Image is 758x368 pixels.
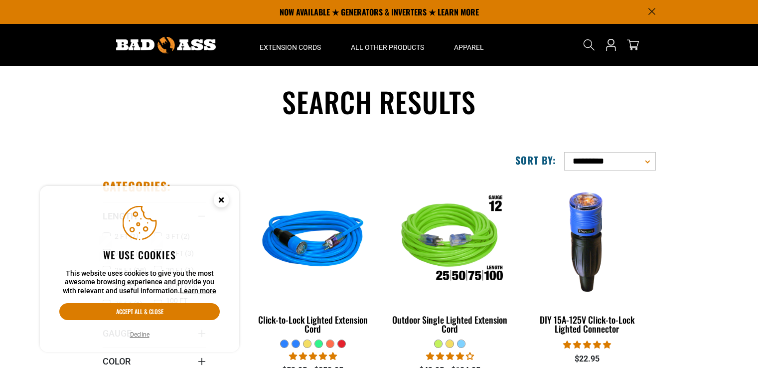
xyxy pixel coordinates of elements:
summary: Search [581,37,597,53]
img: Outdoor Single Lighted Extension Cord [387,184,513,298]
img: Bad Ass Extension Cords [116,37,216,53]
span: 4.87 stars [289,352,337,361]
div: Click-to-Lock Lighted Extension Cord [252,315,374,333]
summary: All Other Products [336,24,439,66]
img: blue [250,184,376,298]
span: 4.84 stars [563,340,611,350]
button: Decline [127,330,152,340]
summary: Extension Cords [245,24,336,66]
img: DIY 15A-125V Click-to-Lock Lighted Connector [524,184,650,298]
button: Accept all & close [59,303,220,320]
span: Apparel [454,43,484,52]
div: DIY 15A-125V Click-to-Lock Lighted Connector [526,315,648,333]
a: Outdoor Single Lighted Extension Cord Outdoor Single Lighted Extension Cord [389,179,511,339]
h2: We use cookies [59,248,220,261]
span: Extension Cords [260,43,321,52]
span: Color [103,356,131,367]
a: blue Click-to-Lock Lighted Extension Cord [252,179,374,339]
a: DIY 15A-125V Click-to-Lock Lighted Connector DIY 15A-125V Click-to-Lock Lighted Connector [526,179,648,339]
label: Sort by: [515,154,556,167]
p: This website uses cookies to give you the most awesome browsing experience and provide you with r... [59,269,220,296]
span: 3.88 stars [426,352,474,361]
a: Learn more [180,287,216,295]
summary: Apparel [439,24,499,66]
h1: Search results [103,84,656,120]
div: $22.95 [526,353,648,365]
span: All Other Products [351,43,424,52]
div: Outdoor Single Lighted Extension Cord [389,315,511,333]
h2: Categories: [103,179,171,194]
aside: Cookie Consent [40,186,239,353]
